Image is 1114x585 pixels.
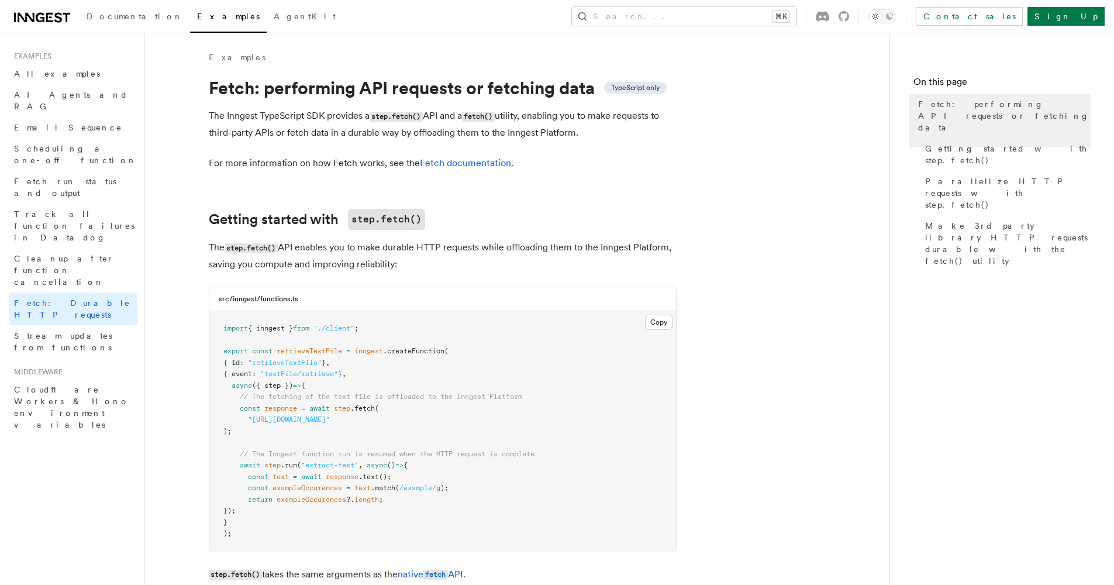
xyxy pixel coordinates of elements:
[370,112,423,122] code: step.fetch()
[346,495,354,504] span: ?.
[293,381,301,390] span: =>
[444,347,449,355] span: (
[209,108,677,141] p: The Inngest TypeScript SDK provides a API and a utility, enabling you to make requests to third-p...
[209,155,677,171] p: For more information on how Fetch works, see the .
[248,324,293,332] span: { inngest }
[920,215,1091,271] a: Make 3rd party library HTTP requests durable with the fetch() utility
[9,367,63,377] span: Middleware
[264,461,281,469] span: step
[354,347,383,355] span: inngest
[240,461,260,469] span: await
[267,4,343,32] a: AgentKit
[920,171,1091,215] a: Parallelize HTTP requests with step.fetch()
[209,51,265,63] a: Examples
[403,461,408,469] span: {
[87,12,183,21] span: Documentation
[223,370,252,378] span: { event
[918,98,1091,133] span: Fetch: performing API requests or fetching data
[223,359,240,367] span: { id
[293,473,297,481] span: =
[925,175,1091,211] span: Parallelize HTTP requests with step.fetch()
[281,461,297,469] span: .run
[462,112,495,122] code: fetch()
[423,570,448,580] code: fetch
[223,324,248,332] span: import
[274,12,336,21] span: AgentKit
[309,404,330,412] span: await
[379,473,391,481] span: ();
[225,243,278,253] code: step.fetch()
[9,138,137,171] a: Scheduling a one-off function
[348,209,425,230] code: step.fetch()
[248,473,268,481] span: const
[326,359,330,367] span: ,
[916,7,1023,26] a: Contact sales
[9,117,137,138] a: Email Sequence
[354,495,379,504] span: length
[190,4,267,33] a: Examples
[346,484,350,492] span: =
[223,518,227,526] span: }
[14,177,116,198] span: Fetch run status and output
[301,404,305,412] span: =
[342,370,346,378] span: ,
[248,495,273,504] span: return
[14,123,122,132] span: Email Sequence
[387,461,395,469] span: ()
[395,484,399,492] span: (
[209,566,677,583] p: takes the same arguments as the .
[252,381,293,390] span: ({ step })
[240,359,244,367] span: :
[240,404,260,412] span: const
[277,495,346,504] span: exampleOccurences
[223,507,236,515] span: });
[611,83,660,92] span: TypeScript only
[436,484,440,492] span: g
[14,298,130,319] span: Fetch: Durable HTTP requests
[354,484,371,492] span: text
[14,209,134,242] span: Track all function failures in Datadog
[925,143,1091,166] span: Getting started with step.fetch()
[322,359,326,367] span: }
[209,77,677,98] h1: Fetch: performing API requests or fetching data
[383,347,444,355] span: .createFunction
[14,385,129,429] span: Cloudflare Workers & Hono environment variables
[260,370,338,378] span: "textFile/retrieve"
[248,484,268,492] span: const
[219,294,298,304] h3: src/inngest/functions.ts
[9,171,137,204] a: Fetch run status and output
[1027,7,1105,26] a: Sign Up
[301,381,305,390] span: {
[773,11,789,22] kbd: ⌘K
[326,473,358,481] span: response
[197,12,260,21] span: Examples
[440,484,449,492] span: );
[9,84,137,117] a: AI Agents and RAG
[277,347,342,355] span: retrieveTextFile
[925,220,1091,267] span: Make 3rd party library HTTP requests durable with the fetch() utility
[395,461,403,469] span: =>
[913,75,1091,94] h4: On this page
[14,144,137,165] span: Scheduling a one-off function
[297,461,301,469] span: (
[572,7,796,26] button: Search...⌘K
[645,315,672,330] button: Copy
[358,461,363,469] span: ,
[354,324,358,332] span: ;
[371,484,395,492] span: .match
[367,461,387,469] span: async
[248,415,330,424] span: "[URL][DOMAIN_NAME]"
[9,248,137,292] a: Cleanup after function cancellation
[9,204,137,248] a: Track all function failures in Datadog
[375,404,379,412] span: (
[9,379,137,435] a: Cloudflare Workers & Hono environment variables
[223,427,232,435] span: );
[273,473,289,481] span: text
[913,94,1091,138] a: Fetch: performing API requests or fetching data
[14,254,114,287] span: Cleanup after function cancellation
[209,239,677,273] p: The API enables you to make durable HTTP requests while offloading them to the Inngest Platform, ...
[338,370,342,378] span: }
[346,347,350,355] span: =
[334,404,350,412] span: step
[14,90,128,111] span: AI Agents and RAG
